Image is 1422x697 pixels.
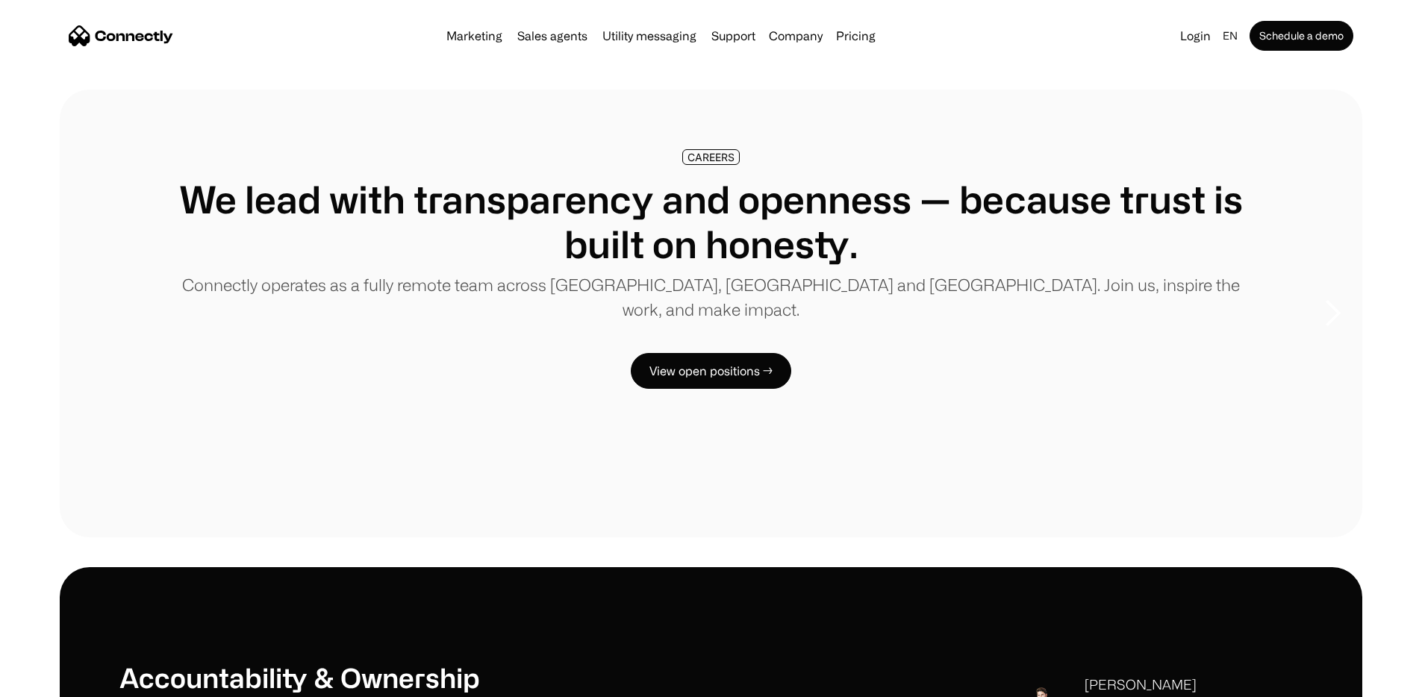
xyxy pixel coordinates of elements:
div: en [1223,25,1238,46]
aside: Language selected: English [15,669,90,692]
h1: Accountability & Ownership [119,661,711,693]
div: Company [769,25,823,46]
div: en [1217,25,1247,46]
div: CAREERS [687,151,735,163]
h1: We lead with transparency and openness — because trust is built on honesty. [179,177,1243,266]
a: Utility messaging [596,30,702,42]
a: home [69,25,173,47]
a: Login [1174,25,1217,46]
a: Marketing [440,30,508,42]
a: Sales agents [511,30,593,42]
p: Connectly operates as a fully remote team across [GEOGRAPHIC_DATA], [GEOGRAPHIC_DATA] and [GEOGRA... [179,272,1243,322]
div: [PERSON_NAME] [1085,675,1197,695]
div: next slide [1303,239,1362,388]
div: carousel [60,90,1362,537]
a: Schedule a demo [1250,21,1353,51]
a: Pricing [830,30,882,42]
a: Support [705,30,761,42]
div: 1 of 8 [60,90,1362,537]
div: Company [764,25,827,46]
a: View open positions → [631,353,791,389]
ul: Language list [30,671,90,692]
